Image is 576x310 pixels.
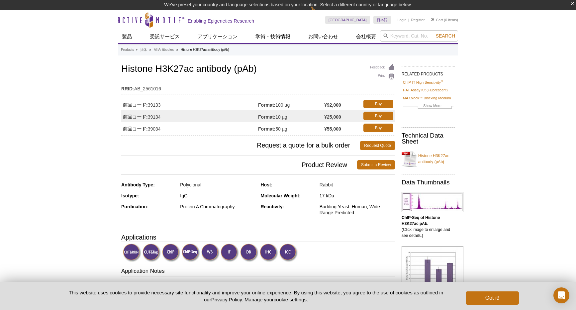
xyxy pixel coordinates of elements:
[261,193,301,198] strong: Molecular Weight:
[121,232,395,242] h3: Applications
[251,30,294,43] a: 学術・技術情報
[466,291,519,305] button: Got it!
[258,122,324,134] td: 50 µg
[403,87,448,93] a: HAT Assay Kit (Fluorescent)
[57,289,455,303] p: This website uses cookies to provide necessary site functionality and improve your online experie...
[279,244,298,262] img: Immunocytochemistry Validated
[363,124,393,132] a: Buy
[176,48,178,52] li: »
[431,18,443,22] a: Cart
[118,30,136,43] a: 製品
[194,30,241,43] a: アプリケーション
[240,244,258,262] img: Dot Blot Validated
[402,149,455,169] a: Histone H3K27ac antibody (pAb)
[324,126,341,132] strong: ¥55,000
[360,141,395,150] a: Request Quote
[431,18,434,21] img: Your Cart
[363,100,393,108] a: Buy
[182,244,200,262] img: ChIP-Seq Validated
[149,48,151,52] li: »
[324,102,341,108] strong: ¥92,000
[403,79,443,85] a: ChIP-IT High Sensitivity®
[121,141,360,150] span: Request a quote for a bulk order
[402,66,455,78] h2: RELATED PRODUCTS
[258,98,324,110] td: 100 µg
[411,18,425,22] a: Register
[211,297,242,302] a: Privacy Policy
[261,204,284,209] strong: Reactivity:
[370,64,395,71] a: Feedback
[121,64,395,75] h1: Histone H3K27ac antibody (pAb)
[162,244,180,262] img: ChIP Validated
[320,182,395,188] div: Rabbit
[436,33,455,39] span: Search
[181,48,229,52] li: Histone H3K27ac antibody (pAb)
[140,47,147,53] a: 抗体
[201,244,220,262] img: Western Blot Validated
[136,48,138,52] li: »
[154,47,174,53] a: All Antibodies
[258,110,324,122] td: 10 µg
[121,182,155,187] strong: Antibody Type:
[258,126,275,132] strong: Format:
[363,112,393,120] a: Buy
[320,204,395,216] div: Budding Yeast, Human, Wide Range Predicted
[121,47,134,53] a: Products
[258,114,275,120] strong: Format:
[123,244,141,262] img: CUT&RUN Validated
[123,126,148,132] strong: 商品コード:
[180,193,255,199] div: IgG
[188,18,254,24] h2: Enabling Epigenetics Research
[121,110,258,122] td: 39134
[441,79,443,83] sup: ®
[553,287,569,303] div: Open Intercom Messenger
[403,103,453,110] a: Show More
[431,16,458,24] li: (0 items)
[146,30,184,43] a: 受託サービス
[325,16,370,24] a: [GEOGRAPHIC_DATA]
[121,193,139,198] strong: Isotype:
[143,244,161,262] img: CUT&Tag Validated
[311,5,328,21] img: Change Here
[221,244,239,262] img: Immunofluorescence Validated
[121,204,148,209] strong: Purification:
[121,98,258,110] td: 39133
[398,18,407,22] a: Login
[402,179,455,185] h2: Data Thumbnails
[403,95,451,101] a: MAXblock™ Blocking Medium
[402,133,455,145] h2: Technical Data Sheet
[402,192,463,212] img: Histone H3K27ac antibody (pAb) tested by ChIP-Seq.
[121,86,134,92] strong: RRID:
[357,160,395,169] a: Submit a Review
[402,215,440,226] b: ChIP-Seq of Histone H3K27ac pAb.
[121,267,395,276] h3: Application Notes
[434,33,457,39] button: Search
[324,114,341,120] strong: ¥25,000
[260,244,278,262] img: Immunohistochemistry Validated
[121,122,258,134] td: 39034
[121,82,395,92] td: AB_2561016
[123,114,148,120] strong: 商品コード:
[274,297,307,302] button: cookie settings
[180,204,255,210] div: Protein A Chromatography
[261,182,273,187] strong: Host:
[370,73,395,80] a: Print
[258,102,275,108] strong: Format:
[408,16,409,24] li: |
[304,30,342,43] a: お問い合わせ
[123,102,148,108] strong: 商品コード:
[320,193,395,199] div: 17 kDa
[402,246,463,288] img: Histone H3K27ac antibody (pAb) tested by ChIP.
[402,215,455,239] p: (Click image to enlarge and see details.)
[121,160,357,169] span: Product Review
[180,182,255,188] div: Polyclonal
[121,282,202,287] b: Applications Validated by Active Motif:
[380,30,458,42] input: Keyword, Cat. No.
[352,30,380,43] a: 会社概要
[373,16,391,24] a: 日本語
